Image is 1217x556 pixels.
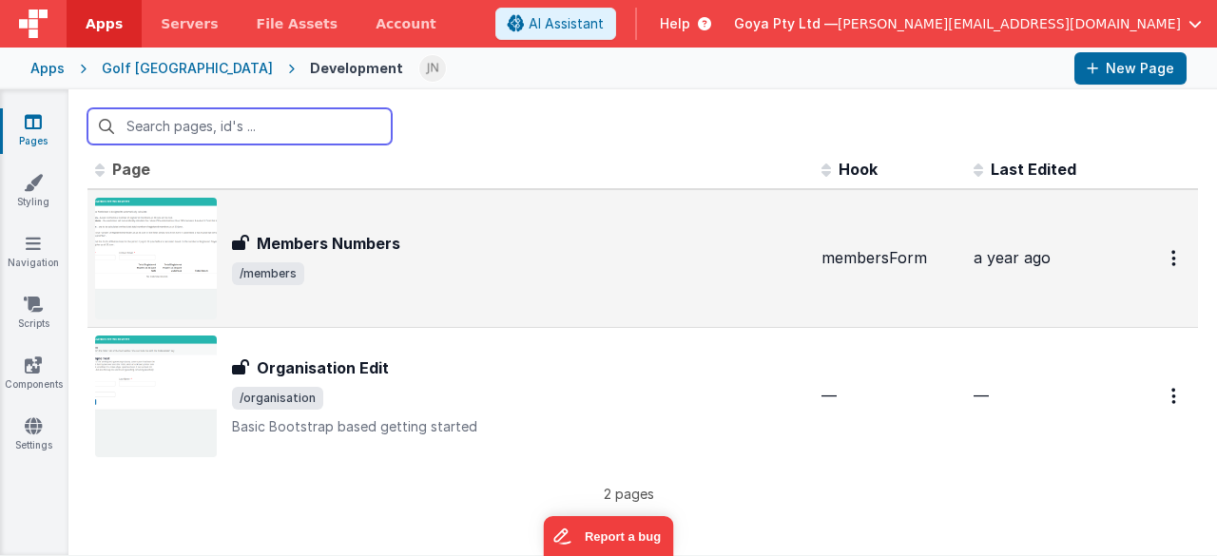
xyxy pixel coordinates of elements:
[974,248,1051,267] span: a year ago
[734,14,1202,33] button: Goya Pty Ltd — [PERSON_NAME][EMAIL_ADDRESS][DOMAIN_NAME]
[30,59,65,78] div: Apps
[974,386,989,405] span: —
[232,417,806,436] p: Basic Bootstrap based getting started
[495,8,616,40] button: AI Assistant
[257,14,338,33] span: File Assets
[257,356,389,379] h3: Organisation Edit
[112,160,150,179] span: Page
[529,14,604,33] span: AI Assistant
[419,55,446,82] img: 9a7c1e773ca3f73d57c61d8269375a74
[839,160,878,179] span: Hook
[161,14,218,33] span: Servers
[87,484,1169,504] p: 2 pages
[102,59,273,78] div: Golf [GEOGRAPHIC_DATA]
[232,387,323,410] span: /organisation
[86,14,123,33] span: Apps
[232,262,304,285] span: /members
[734,14,838,33] span: Goya Pty Ltd —
[1160,376,1190,415] button: Options
[821,247,958,269] div: membersForm
[660,14,690,33] span: Help
[1160,239,1190,278] button: Options
[1074,52,1187,85] button: New Page
[838,14,1181,33] span: [PERSON_NAME][EMAIL_ADDRESS][DOMAIN_NAME]
[257,232,400,255] h3: Members Numbers
[991,160,1076,179] span: Last Edited
[310,59,403,78] div: Development
[821,386,837,405] span: —
[87,108,392,144] input: Search pages, id's ...
[544,516,674,556] iframe: Marker.io feedback button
